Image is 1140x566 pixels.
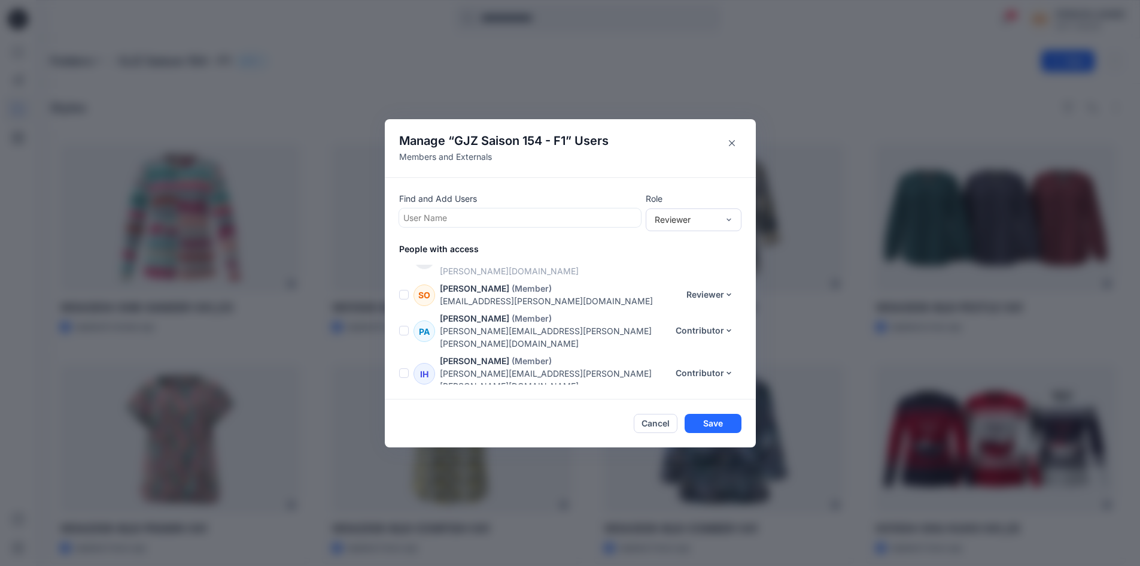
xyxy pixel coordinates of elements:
p: Find and Add Users [399,192,641,205]
p: [EMAIL_ADDRESS][PERSON_NAME][DOMAIN_NAME] [440,295,679,307]
button: Reviewer [679,285,741,304]
span: GJZ Saison 154 - F1 [454,134,566,148]
p: [PERSON_NAME] [440,355,509,367]
button: Contributor [668,364,741,383]
p: Role [646,192,741,205]
p: (Member) [512,282,552,295]
p: Members and Externals [399,150,609,163]
p: [PERSON_NAME][EMAIL_ADDRESS][PERSON_NAME][PERSON_NAME][DOMAIN_NAME] [440,325,668,350]
div: SO [414,284,435,306]
p: [PERSON_NAME] [440,312,509,325]
button: Cancel [634,414,677,433]
button: Close [722,134,741,153]
p: People with access [399,243,756,255]
div: PA [414,320,435,342]
button: Contributor [668,321,741,340]
p: (Member) [512,312,552,325]
div: IH [414,363,435,385]
div: Reviewer [655,213,718,226]
p: [PERSON_NAME][EMAIL_ADDRESS][PERSON_NAME][PERSON_NAME][DOMAIN_NAME] [440,367,668,392]
p: [DOMAIN_NAME][EMAIL_ADDRESS][PERSON_NAME][PERSON_NAME][DOMAIN_NAME] [440,252,698,277]
button: Save [685,414,741,433]
p: (Member) [512,355,552,367]
p: [PERSON_NAME] [440,282,509,295]
h4: Manage “ ” Users [399,134,609,148]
